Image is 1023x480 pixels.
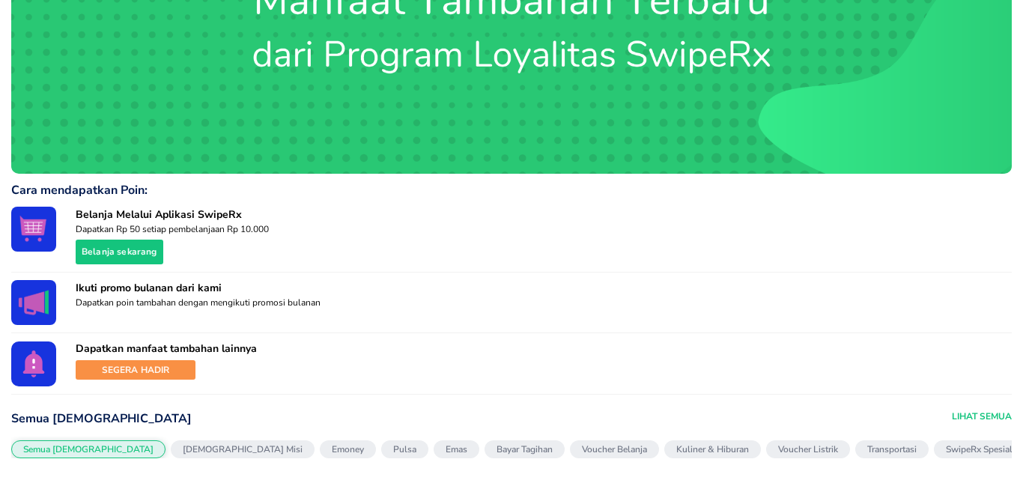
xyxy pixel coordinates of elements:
span: Belanja sekarang [82,244,157,260]
p: Pulsa [393,443,416,455]
p: Transportasi [867,443,917,455]
button: Voucher Listrik [766,440,850,458]
button: Pulsa [381,440,428,458]
p: Bayar Tagihan [497,443,553,455]
button: Kuliner & Hiburan [664,440,761,458]
p: SwipeRx Spesial [946,443,1013,455]
button: Belanja sekarang [76,240,163,264]
p: Lihat Semua [952,410,1012,428]
button: Emas [434,440,479,458]
button: Transportasi [855,440,929,458]
button: Voucher Belanja [570,440,659,458]
p: Emoney [332,443,364,455]
p: Belanja Melalui Aplikasi SwipeRx [76,207,909,222]
button: Bayar Tagihan [485,440,565,458]
p: Voucher Belanja [582,443,647,455]
div: SEGERA HADIR [76,360,195,380]
p: Kuliner & Hiburan [676,443,749,455]
p: Emas [446,443,467,455]
button: Emoney [320,440,376,458]
button: [DEMOGRAPHIC_DATA] Misi [171,440,315,458]
p: [DEMOGRAPHIC_DATA] Misi [183,443,303,455]
p: Voucher Listrik [778,443,838,455]
p: Dapatkan manfaat tambahan lainnya [76,341,909,356]
p: Dapatkan Rp 50 setiap pembelanjaan Rp 10.000 [76,222,909,236]
p: Dapatkan poin tambahan dengan mengikuti promosi bulanan [76,296,909,309]
button: Semua [DEMOGRAPHIC_DATA] [11,440,166,458]
p: Cara mendapatkan Poin: [11,181,1012,199]
p: Semua [DEMOGRAPHIC_DATA] [11,410,192,428]
p: Ikuti promo bulanan dari kami [76,280,909,296]
p: Semua [DEMOGRAPHIC_DATA] [23,443,154,455]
